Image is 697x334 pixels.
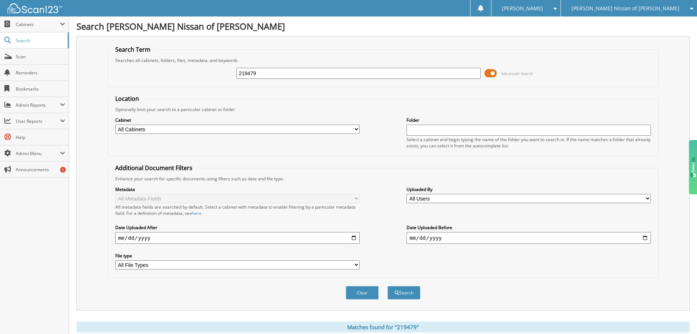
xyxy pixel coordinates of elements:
[115,224,360,231] label: Date Uploaded After
[115,117,360,123] label: Cabinet
[406,186,651,192] label: Uploaded By
[406,232,651,244] input: end
[346,286,379,300] button: Clear
[16,102,60,108] span: Admin Reports
[112,45,154,54] legend: Search Term
[115,232,360,244] input: start
[76,322,690,333] div: Matches found for "219479"
[406,136,651,149] div: Select a cabinet and begin typing the name of the folder you want to search in. If the name match...
[406,117,651,123] label: Folder
[115,253,360,259] label: File type
[115,186,360,192] label: Metadata
[16,134,65,140] span: Help
[502,6,543,11] span: [PERSON_NAME]
[112,95,143,103] legend: Location
[16,21,60,27] span: Cabinets
[16,37,64,44] span: Search
[16,86,65,92] span: Bookmarks
[16,166,65,173] span: Announcements
[7,3,62,13] img: scan123-logo-white.svg
[387,286,420,300] button: Search
[572,6,679,11] span: [PERSON_NAME] Nissan of [PERSON_NAME]
[16,118,60,124] span: User Reports
[115,204,360,216] div: All metadata fields are searched by default. Select a cabinet with metadata to enable filtering b...
[16,150,60,157] span: Admin Menu
[112,57,655,63] div: Searches all cabinets, folders, files, metadata, and keywords
[60,167,66,173] div: 1
[192,210,202,216] a: here
[112,164,196,172] legend: Additional Document Filters
[16,70,65,76] span: Reminders
[76,20,690,32] h1: Search [PERSON_NAME] Nissan of [PERSON_NAME]
[501,71,533,76] span: Advanced Search
[16,54,65,60] span: Scan
[691,157,696,177] img: gdzwAHDJa65OwAAAABJRU5ErkJggg==
[406,224,651,231] label: Date Uploaded Before
[112,106,655,113] div: Optionally limit your search to a particular cabinet or folder
[112,176,655,182] div: Enhance your search for specific documents using filters such as date and file type.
